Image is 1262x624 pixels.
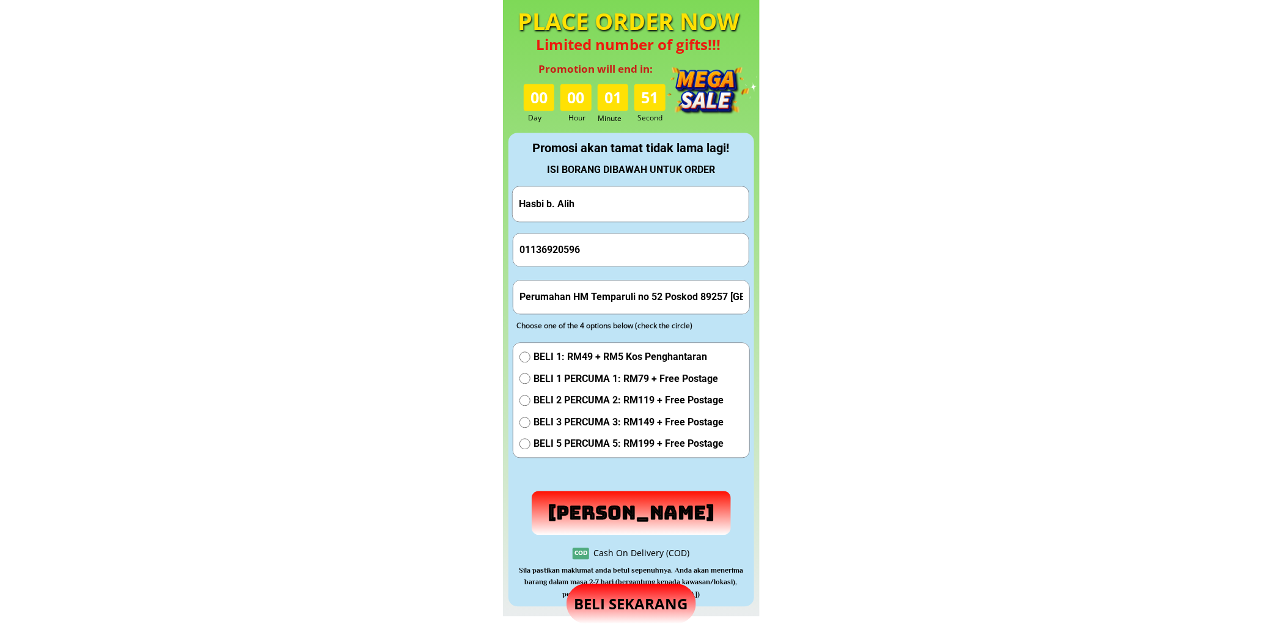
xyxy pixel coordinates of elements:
h3: Minute [598,112,632,124]
span: BELI 1 PERCUMA 1: RM79 + Free Postage [534,371,724,387]
input: Address(Ex: 52 Jalan Wirawati 7, Maluri, 55100 Kuala Lumpur) [516,281,746,313]
span: BELI 1: RM49 + RM5 Kos Penghantaran [534,349,724,365]
p: BELI SEKARANG [567,584,696,624]
h3: Promotion will end in: [526,61,666,77]
h3: Sila pastikan maklumat anda betul sepenuhnya. Anda akan menerima barang dalam masa 2-7 hari (berg... [512,565,750,600]
h3: Hour [568,112,594,123]
div: Cash On Delivery (COD) [593,546,689,560]
div: Choose one of the 4 options below (check the circle) [516,320,723,331]
input: Phone Number/ Nombor Telefon [516,233,746,266]
h4: Limited number of gifts!!! [520,36,737,54]
div: Promosi akan tamat tidak lama lagi! [509,138,754,158]
h3: Day [528,112,559,123]
p: [PERSON_NAME] [531,491,731,535]
div: ISI BORANG DIBAWAH UNTUK ORDER [509,162,754,178]
span: BELI 3 PERCUMA 3: RM149 + Free Postage [534,414,724,430]
span: BELI 5 PERCUMA 5: RM199 + Free Postage [534,436,724,452]
input: Your Full Name/ Nama Penuh [516,186,746,221]
span: BELI 2 PERCUMA 2: RM119 + Free Postage [534,392,724,408]
h4: PLACE ORDER NOW [513,5,744,37]
h3: Second [637,112,667,123]
h3: COD [573,548,589,557]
